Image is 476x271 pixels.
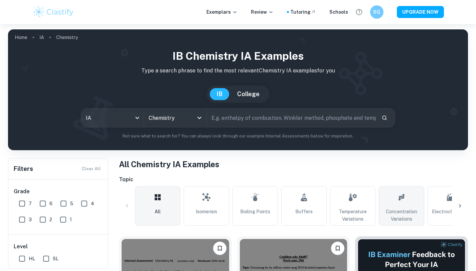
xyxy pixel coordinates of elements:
img: profile cover [8,29,468,150]
span: 5 [70,200,73,207]
button: Open [195,113,204,122]
button: Help and Feedback [353,6,365,18]
h1: All Chemistry IA Examples [119,158,468,170]
a: IA [39,33,44,42]
span: Isomerism [196,208,217,215]
p: Review [251,8,274,16]
button: UPGRADE NOW [397,6,444,18]
button: Bookmark [213,242,226,255]
span: SL [53,255,58,262]
h6: SG [373,8,380,16]
span: HL [29,255,35,262]
h6: Topic [119,176,468,184]
span: Buffers [295,208,313,215]
span: 6 [49,200,52,207]
span: 3 [29,216,32,223]
span: 1 [70,216,72,223]
span: 2 [49,216,52,223]
span: 7 [29,200,32,207]
span: Concentration Variations [382,208,421,223]
h6: Level [14,243,103,251]
div: IA [81,108,144,127]
p: Chemistry [56,34,78,41]
span: Temperature Variations [333,208,372,223]
span: Electrochemistry [432,208,469,215]
a: Tutoring [290,8,316,16]
span: All [155,208,161,215]
span: Boiling Points [240,208,270,215]
button: IB [210,88,229,100]
a: Home [15,33,27,42]
button: Search [379,112,390,123]
h6: Grade [14,188,103,196]
button: Bookmark [331,242,344,255]
h1: IB Chemistry IA examples [13,48,463,64]
p: Type a search phrase to find the most relevant Chemistry IA examples for you [13,67,463,75]
button: College [230,88,266,100]
p: Exemplars [206,8,237,16]
button: SG [370,5,383,19]
a: Schools [329,8,348,16]
p: Not sure what to search for? You can always look through our example Internal Assessments below f... [13,133,463,140]
img: Clastify logo [32,5,75,19]
h6: Filters [14,164,33,174]
input: E.g. enthalpy of combustion, Winkler method, phosphate and temperature... [207,108,376,127]
span: 4 [91,200,94,207]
